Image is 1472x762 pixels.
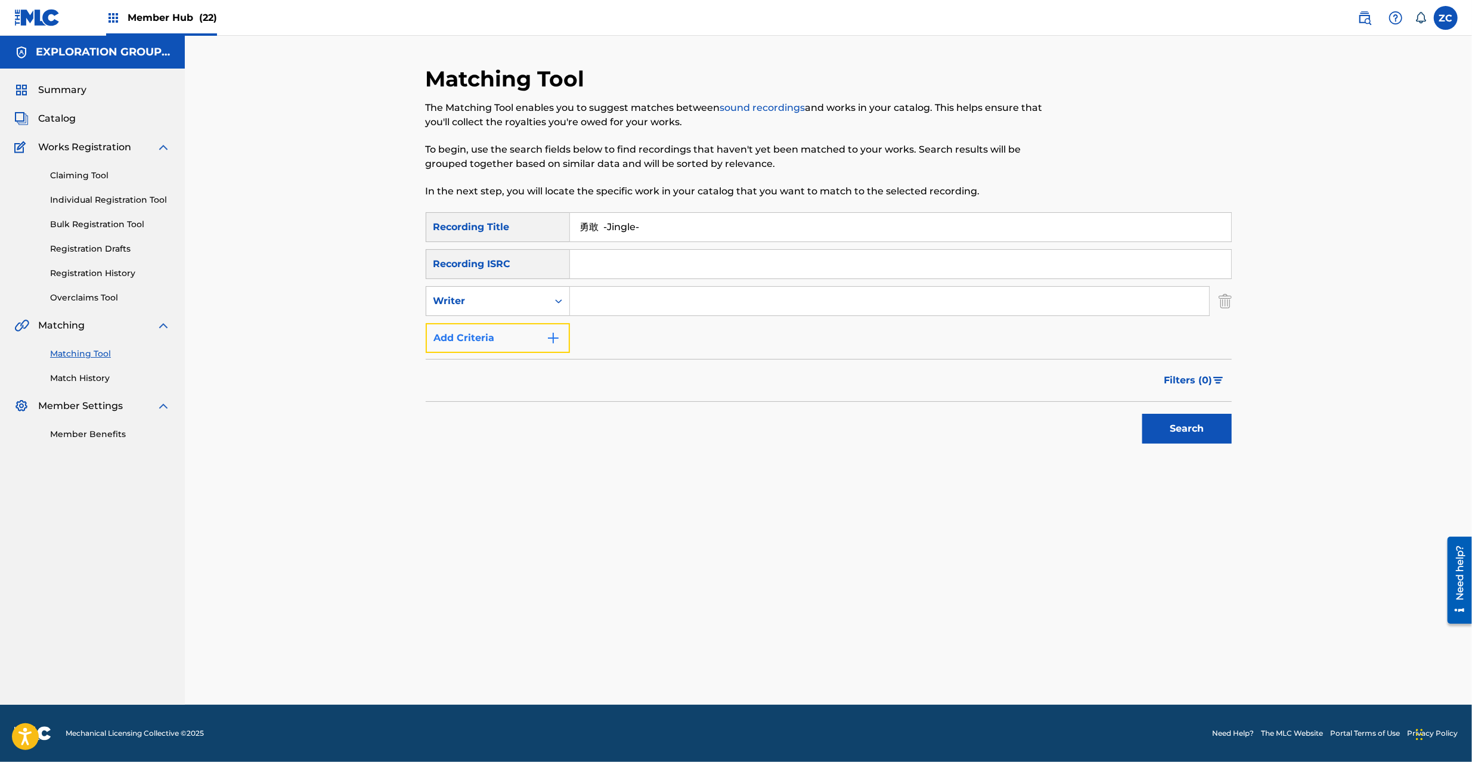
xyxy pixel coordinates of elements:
a: Privacy Policy [1407,728,1458,739]
p: The Matching Tool enables you to suggest matches between and works in your catalog. This helps en... [426,101,1046,129]
img: filter [1213,377,1223,384]
p: To begin, use the search fields below to find recordings that haven't yet been matched to your wo... [426,143,1046,171]
img: Matching [14,318,29,333]
a: Portal Terms of Use [1330,728,1400,739]
img: search [1358,11,1372,25]
a: Registration Drafts [50,243,171,255]
img: MLC Logo [14,9,60,26]
span: Member Settings [38,399,123,413]
span: Member Hub [128,11,217,24]
img: Accounts [14,45,29,60]
span: (22) [199,12,217,23]
img: Catalog [14,111,29,126]
img: expand [156,399,171,413]
div: Drag [1416,717,1423,752]
iframe: Resource Center [1439,532,1472,628]
a: Claiming Tool [50,169,171,182]
span: Filters ( 0 ) [1164,373,1213,388]
a: Need Help? [1212,728,1254,739]
button: Add Criteria [426,323,570,353]
a: Public Search [1353,6,1377,30]
a: Registration History [50,267,171,280]
img: help [1389,11,1403,25]
span: Works Registration [38,140,131,154]
img: 9d2ae6d4665cec9f34b9.svg [546,331,560,345]
a: SummarySummary [14,83,86,97]
h2: Matching Tool [426,66,591,92]
a: Individual Registration Tool [50,194,171,206]
a: CatalogCatalog [14,111,76,126]
iframe: Chat Widget [1412,705,1472,762]
a: Match History [50,372,171,385]
p: In the next step, you will locate the specific work in your catalog that you want to match to the... [426,184,1046,199]
div: User Menu [1434,6,1458,30]
a: The MLC Website [1261,728,1323,739]
img: expand [156,318,171,333]
a: Member Benefits [50,428,171,441]
button: Search [1142,414,1232,444]
span: Matching [38,318,85,333]
h5: EXPLORATION GROUP LLC [36,45,171,59]
div: Writer [433,294,541,308]
form: Search Form [426,212,1232,450]
div: Notifications [1415,12,1427,24]
span: Summary [38,83,86,97]
span: Catalog [38,111,76,126]
img: Top Rightsholders [106,11,120,25]
a: Matching Tool [50,348,171,360]
a: sound recordings [720,102,805,113]
a: Overclaims Tool [50,292,171,304]
img: logo [14,726,51,741]
img: Summary [14,83,29,97]
span: Mechanical Licensing Collective © 2025 [66,728,204,739]
div: Help [1384,6,1408,30]
img: Member Settings [14,399,29,413]
button: Filters (0) [1157,365,1232,395]
a: Bulk Registration Tool [50,218,171,231]
img: expand [156,140,171,154]
img: Delete Criterion [1219,286,1232,316]
img: Works Registration [14,140,30,154]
